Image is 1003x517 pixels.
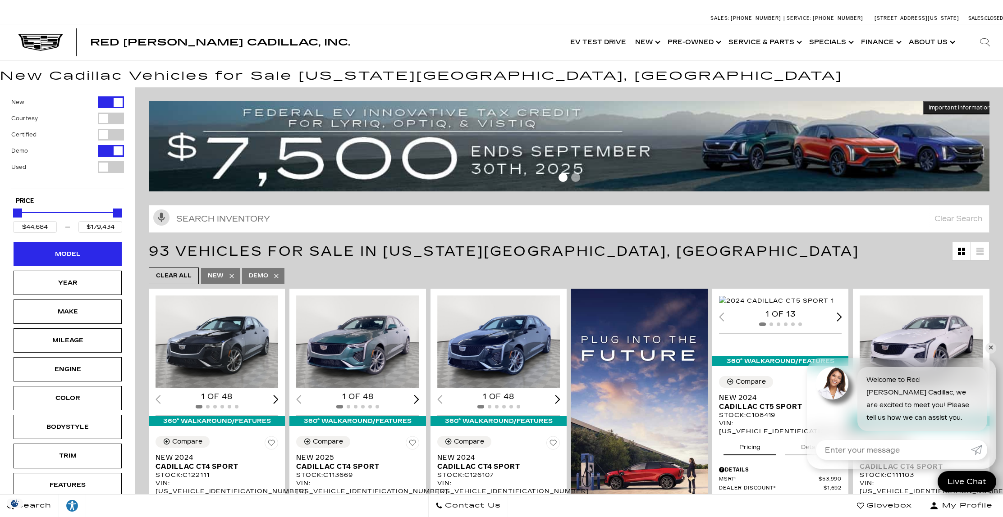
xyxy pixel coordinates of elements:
span: MSRP [719,476,819,483]
span: New 2025 [296,453,412,462]
button: details tab [785,435,838,455]
div: Year [45,278,90,288]
div: Next slide [837,313,842,321]
img: 2024 Cadillac CT5 Sport 1 [719,296,834,306]
div: Compare [172,438,202,446]
span: Important Information [929,104,991,111]
a: Contact Us [428,494,508,517]
div: Next slide [414,395,419,404]
span: Red [PERSON_NAME] Cadillac, Inc. [90,37,350,48]
div: Stock : C113669 [296,471,419,479]
span: New 2024 [719,393,835,402]
button: Save Vehicle [406,436,419,453]
div: Stock : C111103 [860,471,982,479]
div: 1 / 2 [437,295,561,388]
a: New 2024Cadillac CT5 Sport [719,393,842,411]
div: Explore your accessibility options [59,499,86,512]
a: Grid View [953,242,971,260]
span: Search [14,499,51,512]
a: Service & Parts [724,24,805,60]
a: MSRP $53,990 [719,476,842,483]
div: Model [45,249,90,259]
div: Price [13,205,122,233]
div: 1 of 48 [437,392,560,402]
div: Next slide [273,395,279,404]
span: New [208,270,224,281]
div: Compare [313,438,343,446]
div: VIN: [US_VEHICLE_IDENTIFICATION_NUMBER] [437,479,560,495]
label: Courtesy [11,114,38,123]
div: BodystyleBodystyle [14,415,122,439]
div: Trim [45,451,90,461]
a: Red [PERSON_NAME] Cadillac, Inc. [90,38,350,47]
div: Make [45,307,90,317]
a: Live Chat [938,471,996,492]
div: 1 / 2 [719,295,843,306]
div: EngineEngine [14,357,122,381]
button: Compare Vehicle [719,376,773,388]
img: Opt-Out Icon [5,499,25,508]
label: Certified [11,130,37,139]
span: My Profile [939,499,993,512]
span: Closed [985,15,1003,21]
div: VIN: [US_VEHICLE_IDENTIFICATION_NUMBER] [719,419,842,435]
div: YearYear [14,271,122,295]
div: Minimum Price [13,209,22,218]
a: Explore your accessibility options [59,494,86,517]
img: Agent profile photo [816,367,848,399]
span: Service: [787,15,811,21]
div: 360° WalkAround/Features [289,416,426,426]
input: Minimum [13,221,57,233]
div: Welcome to Red [PERSON_NAME] Cadillac, we are excited to meet you! Please tell us how we can assi... [857,367,987,431]
div: 1 / 2 [156,295,279,388]
span: New 2024 [437,453,553,462]
div: 360° WalkAround/Features [149,416,285,426]
button: Open user profile menu [919,494,1003,517]
span: [PHONE_NUMBER] [731,15,781,21]
div: Maximum Price [113,209,122,218]
span: Sales: [710,15,729,21]
button: Compare Vehicle [156,436,210,448]
a: Pre-Owned [663,24,724,60]
div: 1 of 48 [156,392,278,402]
span: Cadillac CT4 Sport [156,462,271,471]
button: Compare Vehicle [437,436,491,448]
a: New [631,24,663,60]
img: 2025 Cadillac CT4 Sport 1 [296,295,420,388]
a: New 2025Cadillac CT4 Sport [296,453,419,471]
div: MileageMileage [14,328,122,353]
div: VIN: [US_VEHICLE_IDENTIFICATION_NUMBER] [156,479,278,495]
span: 93 Vehicles for Sale in [US_STATE][GEOGRAPHIC_DATA], [GEOGRAPHIC_DATA] [149,243,859,259]
span: New 2024 [156,453,271,462]
svg: Click to toggle on voice search [153,209,169,226]
div: Pricing Details - New 2024 Cadillac CT5 Sport [719,466,842,474]
button: Save Vehicle [265,436,278,453]
span: Dealer Discount* [719,485,821,492]
span: Glovebox [864,499,912,512]
img: 2025 Cadillac CT4 Sport 1 [860,295,984,388]
span: Go to slide 1 [559,173,568,182]
input: Maximum [78,221,122,233]
div: ModelModel [14,242,122,266]
label: New [11,98,24,107]
a: EV Test Drive [566,24,631,60]
span: $1,692 [821,485,842,492]
span: Demo [249,270,268,281]
div: 360° WalkAround/Features [431,416,567,426]
div: 1 of 13 [719,309,842,319]
span: Cadillac CT5 Sport [719,402,835,411]
div: Mileage [45,336,90,345]
div: Engine [45,364,90,374]
div: 1 of 48 [296,392,419,402]
a: Submit [971,440,987,460]
a: [STREET_ADDRESS][US_STATE] [875,15,959,21]
span: Go to slide 2 [571,173,580,182]
a: About Us [904,24,958,60]
h5: Price [16,197,119,205]
input: Search Inventory [149,205,989,233]
a: Specials [805,24,856,60]
span: $53,990 [819,476,842,483]
img: vrp-tax-ending-august-version [149,101,996,191]
a: New 2024Cadillac CT4 Sport [156,453,278,471]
